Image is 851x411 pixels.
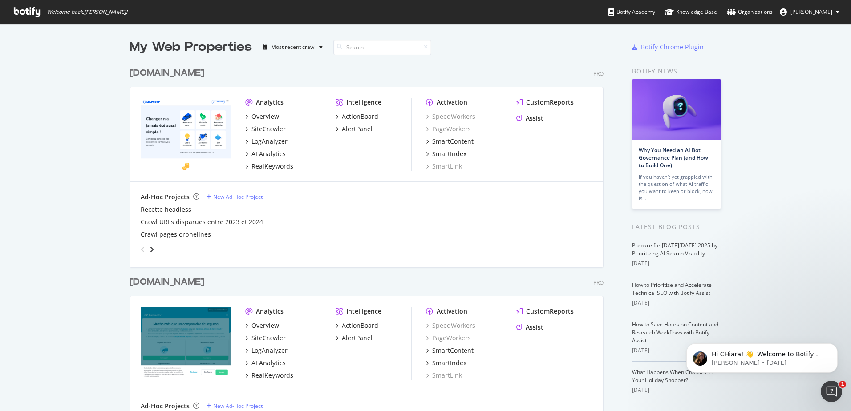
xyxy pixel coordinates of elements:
a: Crawl URLs disparues entre 2023 et 2024 [141,218,263,226]
div: angle-right [149,245,155,254]
div: AI Analytics [251,149,286,158]
div: ActionBoard [342,321,378,330]
div: Organizations [727,8,773,16]
a: New Ad-Hoc Project [207,402,263,410]
a: Overview [245,112,279,121]
div: Botify Chrome Plugin [641,43,704,52]
iframe: Intercom notifications message [673,325,851,387]
a: Assist [516,114,543,123]
div: Intelligence [346,98,381,107]
div: [DOMAIN_NAME] [130,276,204,289]
button: [PERSON_NAME] [773,5,847,19]
a: SiteCrawler [245,334,286,342]
div: CustomReports [526,307,574,316]
div: AlertPanel [342,125,373,133]
span: Hi CHiara! 👋 Welcome to Botify chat support! Have a question? Reply to this message and our team ... [39,26,152,68]
a: SmartIndex [426,149,466,158]
a: New Ad-Hoc Project [207,193,263,201]
img: rastreator.com [141,307,231,379]
a: ActionBoard [336,321,378,330]
div: SmartContent [432,137,474,146]
div: SmartIndex [432,359,466,367]
input: Search [333,40,431,55]
div: Pro [593,70,604,77]
div: [DATE] [632,259,721,267]
a: Recette headless [141,205,191,214]
div: Botify news [632,66,721,76]
div: Analytics [256,307,284,316]
a: What Happens When ChatGPT Is Your Holiday Shopper? [632,368,713,384]
a: SmartContent [426,137,474,146]
div: angle-left [137,242,149,257]
span: 1 [839,381,846,388]
a: SmartContent [426,346,474,355]
p: Message from Laura, sent 6w ago [39,34,154,42]
div: My Web Properties [130,38,252,56]
div: SmartContent [432,346,474,355]
div: Assist [526,323,543,332]
a: RealKeywords [245,371,293,380]
button: Most recent crawl [259,40,326,54]
div: SmartIndex [432,149,466,158]
a: AI Analytics [245,359,286,367]
a: SmartLink [426,162,462,171]
div: AI Analytics [251,359,286,367]
div: AlertPanel [342,334,373,342]
div: Intelligence [346,307,381,316]
a: Prepare for [DATE][DATE] 2025 by Prioritizing AI Search Visibility [632,242,717,257]
a: Assist [516,323,543,332]
a: AlertPanel [336,334,373,342]
span: Welcome back, [PERSON_NAME] ! [47,8,127,16]
div: Assist [526,114,543,123]
img: Why You Need an AI Bot Governance Plan (and How to Build One) [632,79,721,140]
a: SiteCrawler [245,125,286,133]
a: AI Analytics [245,149,286,158]
a: SpeedWorkers [426,321,475,330]
div: [DATE] [632,299,721,307]
span: CHiara Gigliotti [790,8,832,16]
a: ActionBoard [336,112,378,121]
div: Analytics [256,98,284,107]
div: [DOMAIN_NAME] [130,67,204,80]
a: SpeedWorkers [426,112,475,121]
div: Pro [593,279,604,286]
div: LogAnalyzer [251,346,288,355]
a: AlertPanel [336,125,373,133]
a: Why You Need an AI Bot Governance Plan (and How to Build One) [639,146,708,169]
a: Crawl pages orphelines [141,230,211,239]
div: New Ad-Hoc Project [213,193,263,201]
div: Activation [437,98,467,107]
div: RealKeywords [251,371,293,380]
div: SiteCrawler [251,125,286,133]
a: PageWorkers [426,125,471,133]
a: LogAnalyzer [245,346,288,355]
a: How to Prioritize and Accelerate Technical SEO with Botify Assist [632,281,712,297]
div: Ad-Hoc Projects [141,193,190,201]
a: SmartLink [426,371,462,380]
div: Overview [251,321,279,330]
img: lelynx.fr [141,98,231,170]
a: CustomReports [516,307,574,316]
div: [DATE] [632,347,721,355]
div: Latest Blog Posts [632,222,721,232]
div: If you haven’t yet grappled with the question of what AI traffic you want to keep or block, now is… [639,173,714,202]
div: Knowledge Base [665,8,717,16]
div: Activation [437,307,467,316]
a: [DOMAIN_NAME] [130,276,208,289]
div: ActionBoard [342,112,378,121]
div: SiteCrawler [251,334,286,342]
div: Ad-Hoc Projects [141,402,190,411]
div: LogAnalyzer [251,137,288,146]
a: SmartIndex [426,359,466,367]
a: LogAnalyzer [245,137,288,146]
div: RealKeywords [251,162,293,171]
